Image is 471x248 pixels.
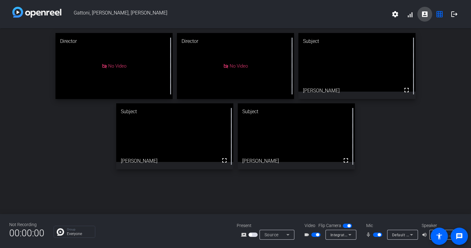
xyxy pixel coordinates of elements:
[237,222,298,229] div: Present
[421,10,428,18] mat-icon: account_box
[67,228,92,231] p: Group
[264,232,279,237] span: Source
[342,157,350,164] mat-icon: fullscreen
[298,33,416,50] div: Subject
[12,7,61,18] img: white-gradient.svg
[67,232,92,236] p: Everyone
[366,231,373,238] mat-icon: mic_none
[55,33,173,50] div: Director
[9,221,44,228] div: Not Recording
[116,103,233,120] div: Subject
[9,225,44,241] span: 00:00:00
[422,231,429,238] mat-icon: volume_up
[238,103,355,120] div: Subject
[177,33,294,50] div: Director
[304,231,311,238] mat-icon: videocam_outline
[305,222,315,229] span: Video
[330,232,386,237] span: Integrated Camera (174f:11af)
[451,10,458,18] mat-icon: logout
[221,157,228,164] mat-icon: fullscreen
[456,233,463,240] mat-icon: message
[403,86,410,94] mat-icon: fullscreen
[241,231,248,238] mat-icon: screen_share_outline
[318,222,341,229] span: Flip Camera
[360,222,422,229] div: Mic
[422,222,459,229] div: Speaker
[57,228,64,236] img: Chat Icon
[108,63,126,69] span: No Video
[436,233,443,240] mat-icon: accessibility
[61,7,388,22] span: Gattoni, [PERSON_NAME], [PERSON_NAME]
[230,63,248,69] span: No Video
[436,10,443,18] mat-icon: grid_on
[391,10,399,18] mat-icon: settings
[403,7,417,22] button: signal_cellular_alt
